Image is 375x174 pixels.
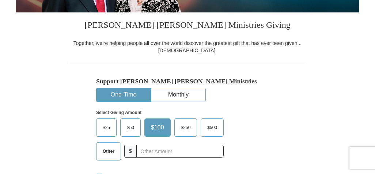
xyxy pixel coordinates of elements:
[96,77,279,85] h5: Support [PERSON_NAME] [PERSON_NAME] Ministries
[124,145,137,158] span: $
[177,122,194,133] span: $250
[69,39,306,54] div: Together, we're helping people all over the world discover the greatest gift that has ever been g...
[96,110,141,115] strong: Select Giving Amount
[96,88,151,102] button: One-Time
[136,145,224,158] input: Other Amount
[151,88,205,102] button: Monthly
[69,12,306,39] h3: [PERSON_NAME] [PERSON_NAME] Ministries Giving
[147,122,168,133] span: $100
[99,146,118,157] span: Other
[99,122,114,133] span: $25
[204,122,221,133] span: $500
[123,122,138,133] span: $50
